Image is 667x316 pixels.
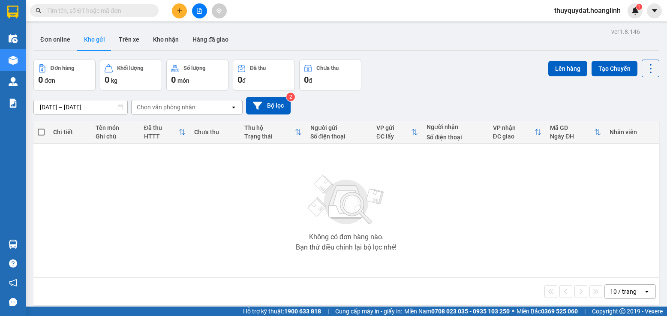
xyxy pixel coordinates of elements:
button: Khối lượng0kg [100,60,162,90]
div: Số điện thoại [427,134,484,141]
button: Đã thu0đ [233,60,295,90]
span: notification [9,279,17,287]
button: plus [172,3,187,18]
div: Chưa thu [194,129,236,135]
input: Select a date range. [34,100,127,114]
span: kg [111,77,117,84]
img: warehouse-icon [9,77,18,86]
input: Tìm tên, số ĐT hoặc mã đơn [47,6,148,15]
button: Trên xe [112,29,146,50]
div: Chọn văn phòng nhận [137,103,195,111]
strong: 0708 023 035 - 0935 103 250 [431,308,510,315]
div: ĐC giao [493,133,535,140]
span: copyright [619,308,625,314]
button: Đơn hàng0đơn [33,60,96,90]
sup: 2 [286,93,295,101]
svg: open [643,288,650,295]
span: món [177,77,189,84]
div: Chi tiết [53,129,87,135]
button: Bộ lọc [246,97,291,114]
span: đ [309,77,312,84]
button: file-add [192,3,207,18]
span: Cung cấp máy in - giấy in: [335,307,402,316]
span: 0 [38,75,43,85]
span: message [9,298,17,306]
div: ĐC lấy [376,133,411,140]
strong: 1900 633 818 [284,308,321,315]
img: warehouse-icon [9,240,18,249]
span: Miền Nam [404,307,510,316]
div: Khối lượng [117,65,143,71]
span: 0 [171,75,176,85]
strong: 0369 525 060 [541,308,578,315]
span: Miền Bắc [517,307,578,316]
th: Toggle SortBy [489,121,546,144]
span: 0 [304,75,309,85]
button: Lên hàng [548,61,587,76]
img: icon-new-feature [631,7,639,15]
img: svg+xml;base64,PHN2ZyBjbGFzcz0ibGlzdC1wbHVnX19zdmciIHhtbG5zPSJodHRwOi8vd3d3LnczLm9yZy8yMDAwL3N2Zy... [303,170,389,230]
button: Tạo Chuyến [592,61,637,76]
button: Số lượng0món [166,60,228,90]
button: Hàng đã giao [186,29,235,50]
img: warehouse-icon [9,34,18,43]
th: Toggle SortBy [240,121,306,144]
span: aim [216,8,222,14]
span: 1 [637,4,640,10]
div: Người gửi [310,124,368,131]
img: solution-icon [9,99,18,108]
div: VP gửi [376,124,411,131]
div: VP nhận [493,124,535,131]
div: Số điện thoại [310,133,368,140]
span: | [584,307,586,316]
div: Không có đơn hàng nào. [309,234,384,241]
div: Người nhận [427,123,484,130]
div: ver 1.8.146 [611,27,640,36]
th: Toggle SortBy [140,121,190,144]
span: 0 [237,75,242,85]
span: question-circle [9,259,17,268]
div: Trạng thái [244,133,294,140]
div: Ghi chú [96,133,135,140]
span: caret-down [651,7,658,15]
div: Chưa thu [316,65,339,71]
span: search [36,8,42,14]
span: ⚪️ [512,310,514,313]
span: đơn [45,77,55,84]
div: Thu hộ [244,124,294,131]
span: Hỗ trợ kỹ thuật: [243,307,321,316]
div: 10 / trang [610,287,637,296]
svg: open [230,104,237,111]
button: Chưa thu0đ [299,60,361,90]
div: Bạn thử điều chỉnh lại bộ lọc nhé! [296,244,397,251]
button: caret-down [647,3,662,18]
img: warehouse-icon [9,56,18,65]
div: Tên món [96,124,135,131]
div: Ngày ĐH [550,133,594,140]
span: thuyquydat.hoanglinh [547,5,628,16]
th: Toggle SortBy [372,121,422,144]
th: Toggle SortBy [546,121,605,144]
span: plus [177,8,183,14]
div: Đã thu [144,124,179,131]
span: 0 [105,75,109,85]
span: đ [242,77,246,84]
div: Nhân viên [610,129,655,135]
img: logo-vxr [7,6,18,18]
button: Kho nhận [146,29,186,50]
button: aim [212,3,227,18]
div: Số lượng [183,65,205,71]
div: Đơn hàng [51,65,74,71]
sup: 1 [636,4,642,10]
div: Mã GD [550,124,594,131]
button: Đơn online [33,29,77,50]
span: file-add [196,8,202,14]
button: Kho gửi [77,29,112,50]
div: Đã thu [250,65,266,71]
span: | [327,307,329,316]
div: HTTT [144,133,179,140]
